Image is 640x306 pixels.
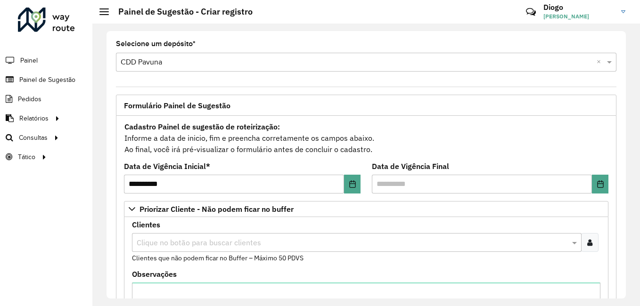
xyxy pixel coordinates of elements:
[19,113,49,123] span: Relatórios
[19,75,75,85] span: Painel de Sugestão
[592,175,608,193] button: Choose Date
[18,94,41,104] span: Pedidos
[132,268,177,280] label: Observações
[543,3,614,12] h3: Diogo
[372,161,449,172] label: Data de Vigência Final
[124,121,608,155] div: Informe a data de inicio, fim e preencha corretamente os campos abaixo. Ao final, você irá pré-vi...
[109,7,253,17] h2: Painel de Sugestão - Criar registro
[132,254,304,262] small: Clientes que não podem ficar no Buffer – Máximo 50 PDVS
[132,219,160,230] label: Clientes
[18,152,35,162] span: Tático
[116,38,196,49] label: Selecione um depósito
[124,102,230,109] span: Formulário Painel de Sugestão
[124,122,280,131] strong: Cadastro Painel de sugestão de roteirização:
[139,205,294,213] span: Priorizar Cliente - Não podem ficar no buffer
[124,161,210,172] label: Data de Vigência Inicial
[597,56,605,68] span: Clear all
[543,12,614,21] span: [PERSON_NAME]
[521,2,541,22] a: Contato Rápido
[19,133,48,143] span: Consultas
[344,175,361,193] button: Choose Date
[20,56,38,65] span: Painel
[124,201,608,217] a: Priorizar Cliente - Não podem ficar no buffer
